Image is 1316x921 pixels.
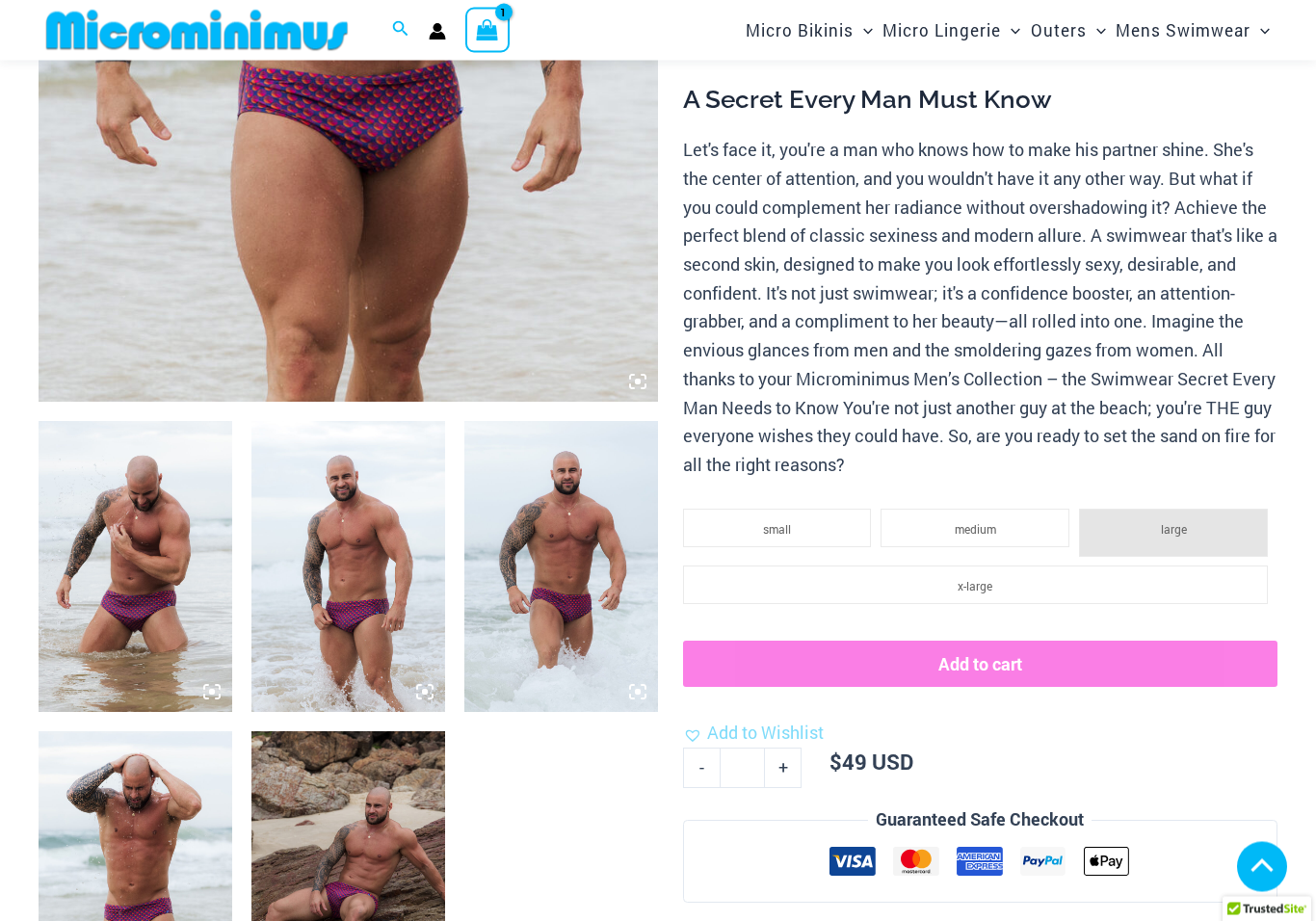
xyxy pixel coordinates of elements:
a: Micro BikinisMenu ToggleMenu Toggle [741,6,878,55]
span: Menu Toggle [1087,6,1106,55]
a: Account icon link [429,23,446,40]
li: small [683,510,872,548]
a: Micro LingerieMenu ToggleMenu Toggle [878,6,1025,55]
img: MM SHOP LOGO FLAT [39,9,355,52]
span: $ [829,749,842,776]
img: South Beach Sunset 006 Brief [464,422,658,712]
button: Add to cart [683,642,1277,688]
input: Product quantity [720,749,765,789]
a: Search icon link [392,18,409,43]
span: large [1161,522,1187,538]
img: South Beach Sunset 006 Brief [39,422,232,712]
span: Menu Toggle [1001,6,1020,55]
span: Menu Toggle [1250,6,1270,55]
a: View Shopping Cart, 1 items [465,8,510,52]
h3: A Secret Every Man Must Know [683,85,1277,118]
img: South Beach Sunset 006 Brief [251,422,445,712]
a: OutersMenu ToggleMenu Toggle [1026,6,1111,55]
li: large [1079,510,1268,558]
span: Micro Lingerie [882,6,1001,55]
legend: Guaranteed Safe Checkout [868,806,1092,835]
a: Mens SwimwearMenu ToggleMenu Toggle [1111,6,1275,55]
li: x-large [683,566,1268,605]
span: Micro Bikinis [746,6,854,55]
p: Let's face it, you're a man who knows how to make his partner shine. She's the center of attentio... [683,137,1277,480]
a: + [765,749,802,789]
a: - [683,749,720,789]
span: Mens Swimwear [1116,6,1250,55]
bdi: 49 USD [829,749,913,776]
span: medium [955,522,996,538]
nav: Site Navigation [738,3,1277,58]
span: Add to Wishlist [707,722,824,745]
span: Menu Toggle [854,6,873,55]
a: Add to Wishlist [683,720,824,749]
li: medium [881,510,1069,548]
span: Outers [1031,6,1087,55]
span: x-large [958,579,992,594]
span: small [763,522,791,538]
